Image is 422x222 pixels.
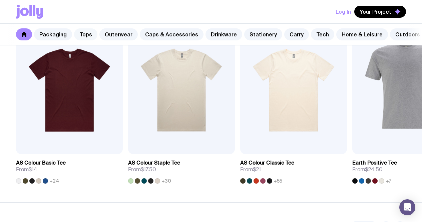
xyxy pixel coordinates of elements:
h3: AS Colour Staple Tee [128,160,180,166]
span: $14 [29,166,37,173]
span: $21 [253,166,261,173]
a: Drinkware [205,28,242,40]
a: Tops [74,28,97,40]
a: Stationery [244,28,282,40]
h3: Earth Positive Tee [352,160,397,166]
a: Packaging [34,28,72,40]
button: Your Project [354,6,406,18]
a: Caps & Accessories [140,28,203,40]
a: AS Colour Classic TeeFrom$21+55 [240,154,347,184]
span: $17.50 [141,166,156,173]
button: Log In [336,6,351,18]
a: AS Colour Basic TeeFrom$14+24 [16,154,123,184]
a: Outerwear [99,28,138,40]
div: Open Intercom Messenger [399,199,415,215]
span: +30 [161,178,171,184]
span: +55 [274,178,282,184]
span: Your Project [360,8,391,15]
h3: AS Colour Basic Tee [16,160,66,166]
span: From [16,166,37,173]
h3: AS Colour Classic Tee [240,160,294,166]
span: From [128,166,156,173]
a: Home & Leisure [336,28,388,40]
span: From [240,166,261,173]
a: Tech [311,28,334,40]
span: From [352,166,383,173]
span: +24 [49,178,59,184]
span: $24.50 [365,166,383,173]
a: Carry [284,28,309,40]
a: AS Colour Staple TeeFrom$17.50+30 [128,154,235,184]
span: +7 [386,178,391,184]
